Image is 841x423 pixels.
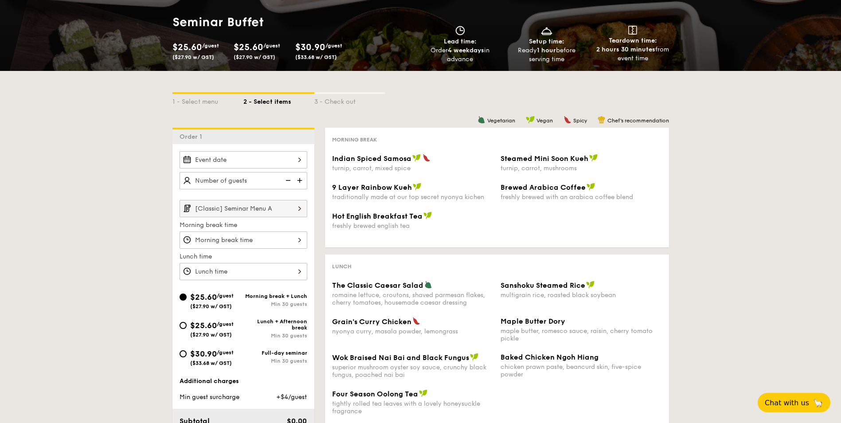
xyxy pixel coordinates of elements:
img: icon-vegan.f8ff3823.svg [412,154,421,162]
img: icon-vegan.f8ff3823.svg [587,183,595,191]
div: chicken prawn paste, beancurd skin, five-spice powder [501,363,662,378]
span: /guest [263,43,280,49]
div: Min 30 guests [243,333,307,339]
img: icon-vegan.f8ff3823.svg [419,389,428,397]
div: turnip, carrot, mushrooms [501,164,662,172]
div: tightly rolled tea leaves with a lovely honeysuckle fragrance [332,400,493,415]
div: Additional charges [180,377,307,386]
span: $30.90 [295,42,325,53]
img: icon-clock.2db775ea.svg [454,26,467,35]
input: Morning break time [180,231,307,249]
img: icon-vegetarian.fe4039eb.svg [477,116,485,124]
div: 2 - Select items [243,94,314,106]
img: icon-vegan.f8ff3823.svg [470,353,479,361]
div: 3 - Check out [314,94,385,106]
span: Grain's Curry Chicken [332,317,411,326]
img: icon-spicy.37a8142b.svg [412,317,420,325]
img: icon-dish.430c3a2e.svg [540,26,553,35]
label: Morning break time [180,221,307,230]
div: Lunch + Afternoon break [243,318,307,331]
span: Indian Spiced Samosa [332,154,411,163]
label: Lunch time [180,252,307,261]
span: /guest [217,321,234,327]
span: /guest [325,43,342,49]
span: ($27.90 w/ GST) [234,54,275,60]
img: icon-vegan.f8ff3823.svg [589,154,598,162]
input: $30.90/guest($33.68 w/ GST)Full-day seminarMin 30 guests [180,350,187,357]
div: maple butter, romesco sauce, raisin, cherry tomato pickle [501,327,662,342]
span: Chat with us [765,399,809,407]
span: +$4/guest [276,393,307,401]
img: icon-reduce.1d2dbef1.svg [281,172,294,189]
div: from event time [593,45,673,63]
img: icon-chevron-right.3c0dfbd6.svg [292,200,307,217]
span: Spicy [573,117,587,124]
span: Setup time: [529,38,564,45]
div: Full-day seminar [243,350,307,356]
span: Vegan [536,117,553,124]
span: Min guest surcharge [180,393,239,401]
span: Vegetarian [487,117,515,124]
div: multigrain rice, roasted black soybean [501,291,662,299]
img: icon-spicy.37a8142b.svg [422,154,430,162]
span: Order 1 [180,133,206,141]
span: $30.90 [190,349,217,359]
div: romaine lettuce, croutons, shaved parmesan flakes, cherry tomatoes, housemade caesar dressing [332,291,493,306]
img: icon-vegan.f8ff3823.svg [586,281,595,289]
div: Min 30 guests [243,358,307,364]
img: icon-vegan.f8ff3823.svg [423,211,432,219]
span: Brewed Arabica Coffee [501,183,586,192]
span: $25.60 [234,42,263,53]
div: Morning break + Lunch [243,293,307,299]
strong: 2 hours 30 minutes [596,46,655,53]
span: /guest [217,349,234,356]
span: Hot English Breakfast Tea [332,212,422,220]
input: Event date [180,151,307,168]
span: Sanshoku Steamed Rice [501,281,585,290]
div: superior mushroom oyster soy sauce, crunchy black fungus, poached nai bai [332,364,493,379]
span: ($33.68 w/ GST) [295,54,337,60]
span: $25.60 [190,321,217,330]
img: icon-add.58712e84.svg [294,172,307,189]
img: icon-vegan.f8ff3823.svg [526,116,535,124]
img: icon-vegan.f8ff3823.svg [413,183,422,191]
span: 9 Layer Rainbow Kueh [332,183,412,192]
span: ($27.90 w/ GST) [190,332,232,338]
span: Lunch [332,263,352,270]
div: turnip, carrot, mixed spice [332,164,493,172]
h1: Seminar Buffet [172,14,350,30]
strong: 1 hour [537,47,556,54]
div: Min 30 guests [243,301,307,307]
input: Number of guests [180,172,307,189]
span: Maple Butter Dory [501,317,565,325]
span: Wok Braised Nai Bai and Black Fungus [332,353,469,362]
div: nyonya curry, masala powder, lemongrass [332,328,493,335]
span: /guest [217,293,234,299]
span: /guest [202,43,219,49]
span: ($33.68 w/ GST) [190,360,232,366]
input: Lunch time [180,263,307,280]
img: icon-vegetarian.fe4039eb.svg [424,281,432,289]
img: icon-spicy.37a8142b.svg [563,116,571,124]
span: ($27.90 w/ GST) [172,54,214,60]
div: freshly brewed with an arabica coffee blend [501,193,662,201]
span: Baked Chicken Ngoh Hiang [501,353,598,361]
img: icon-chef-hat.a58ddaea.svg [598,116,606,124]
strong: 4 weekdays [448,47,484,54]
span: 🦙 [813,398,823,408]
div: 1 - Select menu [172,94,243,106]
span: Four Season Oolong Tea [332,390,418,398]
div: freshly brewed english tea [332,222,493,230]
div: traditionally made at our top secret nyonya kichen [332,193,493,201]
span: Lead time: [444,38,477,45]
input: $25.60/guest($27.90 w/ GST)Morning break + LunchMin 30 guests [180,294,187,301]
div: Order in advance [421,46,500,64]
img: icon-teardown.65201eee.svg [628,26,637,35]
div: Ready before serving time [507,46,586,64]
span: Teardown time: [609,37,657,44]
span: The Classic Caesar Salad [332,281,423,290]
input: $25.60/guest($27.90 w/ GST)Lunch + Afternoon breakMin 30 guests [180,322,187,329]
span: Morning break [332,137,377,143]
span: Steamed Mini Soon Kueh [501,154,588,163]
span: $25.60 [190,292,217,302]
